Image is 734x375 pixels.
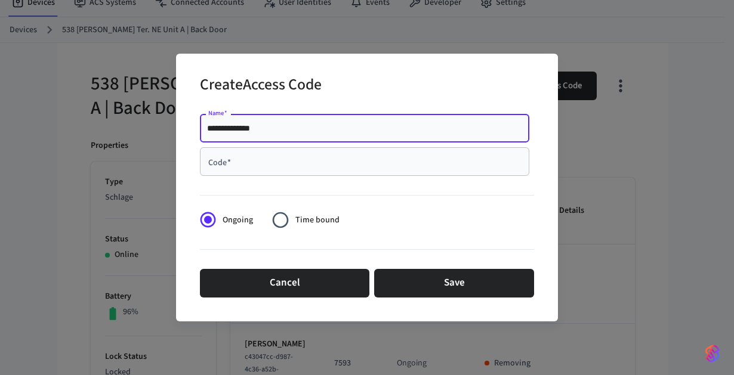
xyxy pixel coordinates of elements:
[200,269,369,297] button: Cancel
[223,214,253,227] span: Ongoing
[374,269,534,297] button: Save
[295,214,340,227] span: Time bound
[200,68,322,104] h2: Create Access Code
[705,344,720,363] img: SeamLogoGradient.69752ec5.svg
[208,109,227,117] label: Name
